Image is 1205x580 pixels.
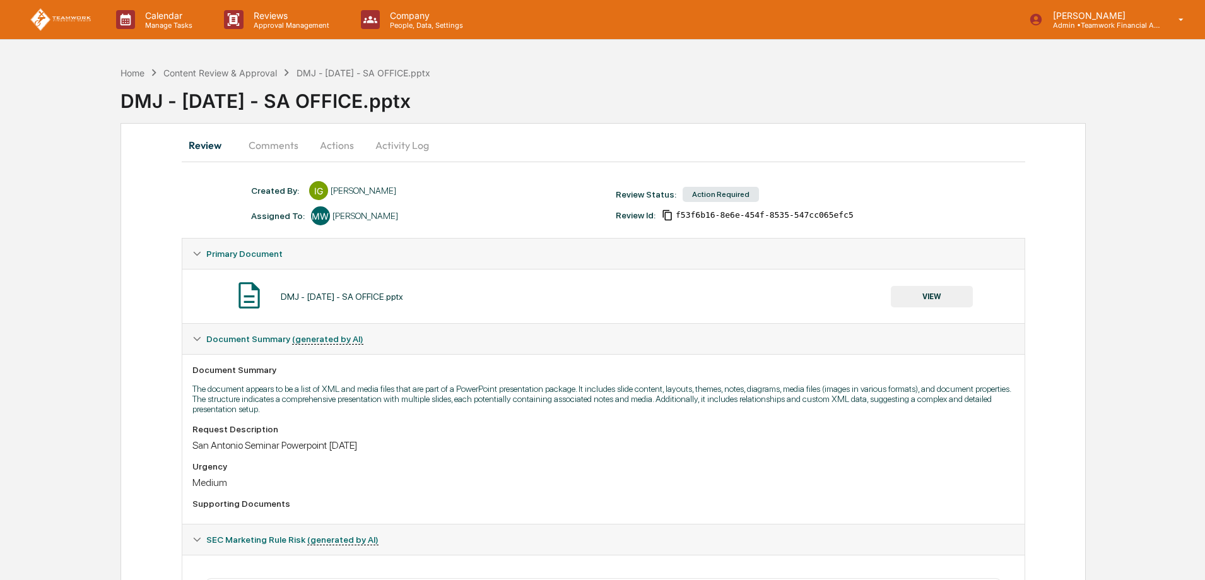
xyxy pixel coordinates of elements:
img: logo [30,8,91,32]
div: SEC Marketing Rule Risk (generated by AI) [182,524,1025,555]
div: Document Summary (generated by AI) [182,324,1025,354]
u: (generated by AI) [292,334,363,345]
div: Created By: ‎ ‎ [251,186,303,196]
div: Primary Document [182,239,1025,269]
span: Primary Document [206,249,283,259]
div: Action Required [683,187,759,202]
div: Medium [192,476,1014,488]
button: Actions [309,130,365,160]
span: f53f6b16-8e6e-454f-8535-547cc065efc5 [676,210,854,220]
div: secondary tabs example [182,130,1025,160]
div: DMJ - [DATE] - SA OFFICE.pptx [120,80,1205,112]
div: Assigned To: [251,211,305,221]
p: Company [380,10,469,21]
div: Content Review & Approval [163,68,277,78]
span: SEC Marketing Rule Risk [206,535,379,545]
img: Document Icon [233,280,265,311]
p: People, Data, Settings [380,21,469,30]
p: [PERSON_NAME] [1043,10,1160,21]
button: VIEW [891,286,973,307]
div: Supporting Documents [192,499,1014,509]
button: Comments [238,130,309,160]
button: Review [182,130,238,160]
div: Request Description [192,424,1014,434]
button: Activity Log [365,130,439,160]
div: [PERSON_NAME] [331,186,396,196]
div: Review Id: [616,210,655,220]
p: Manage Tasks [135,21,199,30]
div: IG [309,181,328,200]
div: Home [120,68,144,78]
div: Primary Document [182,269,1025,323]
p: Admin • Teamwork Financial Advisors [1043,21,1160,30]
p: Reviews [244,10,336,21]
div: [PERSON_NAME] [332,211,398,221]
div: Document Summary (generated by AI) [182,354,1025,524]
div: Document Summary [192,365,1014,375]
div: Urgency [192,461,1014,471]
span: Document Summary [206,334,363,344]
iframe: Open customer support [1165,538,1199,572]
p: The document appears to be a list of XML and media files that are part of a PowerPoint presentati... [192,384,1014,414]
div: Review Status: [616,189,676,199]
div: DMJ - [DATE] - SA OFFICE.pptx [281,292,403,302]
u: (generated by AI) [307,535,379,545]
p: Calendar [135,10,199,21]
div: DMJ - [DATE] - SA OFFICE.pptx [297,68,430,78]
p: Approval Management [244,21,336,30]
div: MW [311,206,330,225]
div: San Antonio Seminar Powerpoint [DATE] [192,439,1014,451]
